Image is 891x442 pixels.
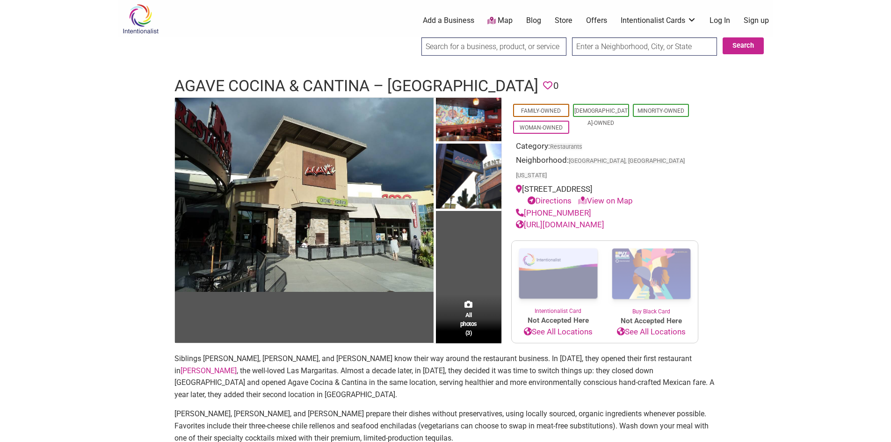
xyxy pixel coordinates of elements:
div: Neighborhood: [516,154,694,183]
a: [URL][DOMAIN_NAME] [516,220,604,229]
a: Sign up [744,15,769,26]
p: Siblings [PERSON_NAME], [PERSON_NAME], and [PERSON_NAME] know their way around the restaurant bus... [174,353,717,400]
a: View on Map [578,196,633,205]
a: Intentionalist Cards [621,15,696,26]
a: Offers [586,15,607,26]
img: Intentionalist [118,4,163,34]
a: Store [555,15,572,26]
input: Search for a business, product, or service [421,37,566,56]
a: Add a Business [423,15,474,26]
a: Family-Owned [521,108,561,114]
span: [US_STATE] [516,173,547,179]
input: Enter a Neighborhood, City, or State [572,37,717,56]
a: Directions [528,196,572,205]
div: Category: [516,140,694,155]
span: [GEOGRAPHIC_DATA], [GEOGRAPHIC_DATA] [569,158,685,164]
span: Not Accepted Here [605,316,698,326]
a: Map [487,15,513,26]
a: Blog [526,15,541,26]
a: Intentionalist Card [512,241,605,315]
span: Not Accepted Here [512,315,605,326]
img: Interior of restaurant [436,98,501,144]
a: Log In [710,15,730,26]
img: Buy Black Card [605,241,698,307]
img: Exterior of restaurant [436,144,501,211]
a: [PERSON_NAME] [181,366,237,375]
a: Buy Black Card [605,241,698,316]
a: See All Locations [605,326,698,338]
button: Search [723,37,764,54]
span: All photos (3) [460,311,477,337]
a: See All Locations [512,326,605,338]
img: Exterior of restaurant [175,98,434,292]
h1: Agave Cocina & Cantina – [GEOGRAPHIC_DATA] [174,75,538,97]
div: [STREET_ADDRESS] [516,183,694,207]
a: Minority-Owned [637,108,684,114]
span: 0 [553,79,558,93]
a: Restaurants [550,143,582,150]
a: [PHONE_NUMBER] [516,208,591,217]
a: Woman-Owned [520,124,563,131]
img: Intentionalist Card [512,241,605,307]
a: [DEMOGRAPHIC_DATA]-Owned [574,108,628,126]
